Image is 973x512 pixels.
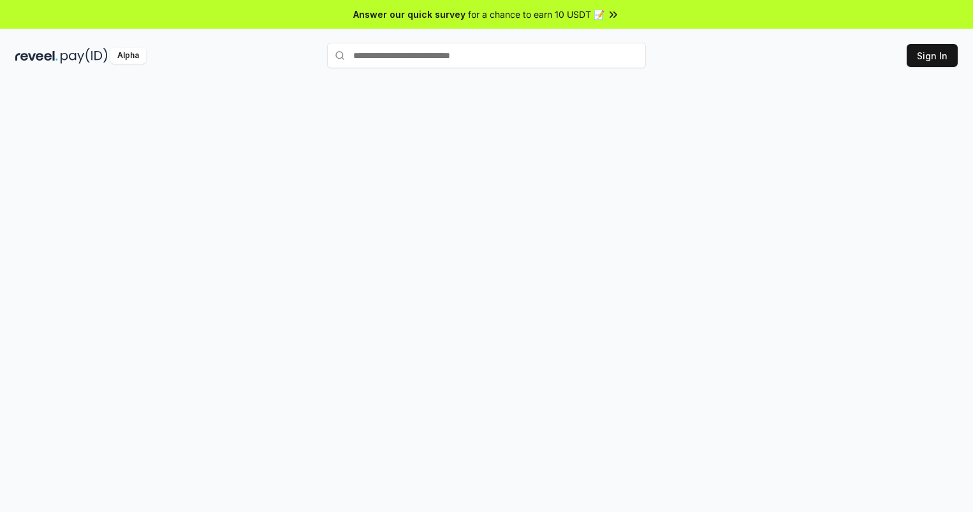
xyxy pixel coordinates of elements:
span: Answer our quick survey [353,8,465,21]
div: Alpha [110,48,146,64]
img: pay_id [61,48,108,64]
img: reveel_dark [15,48,58,64]
button: Sign In [907,44,958,67]
span: for a chance to earn 10 USDT 📝 [468,8,604,21]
